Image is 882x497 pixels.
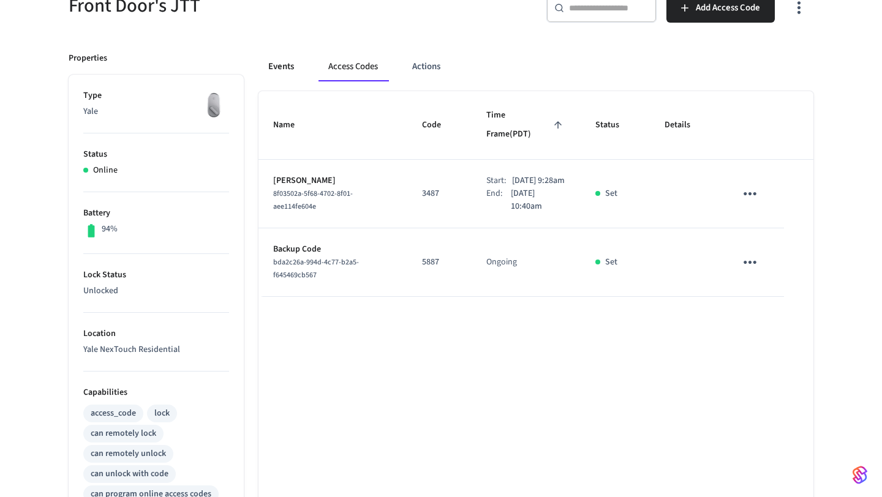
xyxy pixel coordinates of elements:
[83,386,229,399] p: Capabilities
[486,174,512,187] div: Start:
[422,116,457,135] span: Code
[69,52,107,65] p: Properties
[198,89,229,120] img: August Wifi Smart Lock 3rd Gen, Silver, Front
[258,52,304,81] button: Events
[402,52,450,81] button: Actions
[83,89,229,102] p: Type
[91,427,156,440] div: can remotely lock
[486,106,566,144] span: Time Frame(PDT)
[91,407,136,420] div: access_code
[273,243,393,256] p: Backup Code
[605,187,617,200] p: Set
[83,327,229,340] p: Location
[595,116,635,135] span: Status
[273,189,353,212] span: 8f03502a-5f68-4702-8f01-aee114fe604e
[665,116,706,135] span: Details
[512,174,565,187] p: [DATE] 9:28am
[472,228,581,297] td: Ongoing
[91,468,168,480] div: can unlock with code
[83,207,229,220] p: Battery
[422,187,457,200] p: 3487
[83,285,229,297] p: Unlocked
[853,465,867,485] img: SeamLogoGradient.69752ec5.svg
[154,407,170,420] div: lock
[83,148,229,161] p: Status
[273,116,311,135] span: Name
[91,447,166,460] div: can remotely unlock
[273,174,393,187] p: [PERSON_NAME]
[258,52,813,81] div: ant example
[102,223,118,236] p: 94%
[486,187,511,213] div: End:
[258,91,813,297] table: sticky table
[83,343,229,356] p: Yale NexTouch Residential
[511,187,565,213] p: [DATE] 10:40am
[318,52,388,81] button: Access Codes
[422,256,457,269] p: 5887
[273,257,359,280] span: bda2c26a-994d-4c77-b2a5-f645469cb567
[83,269,229,282] p: Lock Status
[93,164,118,177] p: Online
[83,105,229,118] p: Yale
[605,256,617,269] p: Set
